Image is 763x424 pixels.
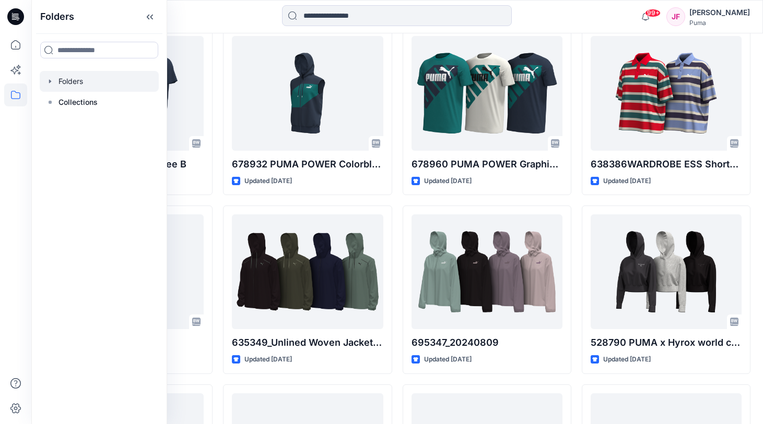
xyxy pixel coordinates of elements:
a: 678932 PUMA POWER Colorblock Sleeveless FZ Hoodie TR [232,36,383,151]
p: Updated [DATE] [603,354,651,365]
div: [PERSON_NAME] [689,6,750,19]
a: 638386WARDROBE ESS Shortsleeve Rugby Polo [591,36,742,151]
p: 638386WARDROBE ESS Shortsleeve Rugby Polo [591,157,742,172]
a: 635349_Unlined Woven Jacket M [232,214,383,329]
a: 528790 PUMA x Hyrox world cropped Hoodie Wns [591,214,742,329]
p: Collections [58,96,98,108]
p: 695347_20240809 [412,335,562,350]
a: 695347_20240809 [412,214,562,329]
div: JF [666,7,685,26]
p: Updated [DATE] [424,354,472,365]
p: 528790 PUMA x Hyrox world cropped Hoodie Wns [591,335,742,350]
p: Updated [DATE] [424,176,472,187]
p: 635349_Unlined Woven Jacket M [232,335,383,350]
p: 678932 PUMA POWER Colorblock Sleeveless FZ Hoodie TR [232,157,383,172]
a: 678960 PUMA POWER Graphic Tee [412,36,562,151]
p: Updated [DATE] [244,354,292,365]
p: Updated [DATE] [603,176,651,187]
p: Updated [DATE] [244,176,292,187]
span: 99+ [645,9,661,17]
div: Puma [689,19,750,27]
p: 678960 PUMA POWER Graphic Tee [412,157,562,172]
